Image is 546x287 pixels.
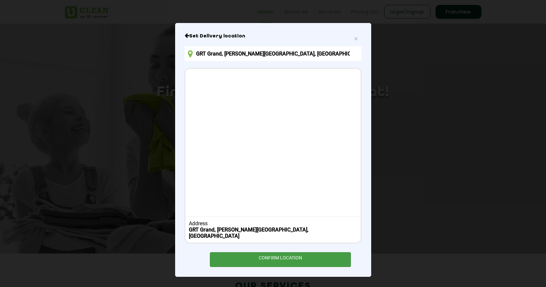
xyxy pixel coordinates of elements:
input: Enter location [185,46,361,61]
button: Close [354,35,358,42]
div: CONFIRM LOCATION [210,252,351,267]
h6: Close [185,33,361,39]
b: GRT Grand, [PERSON_NAME][GEOGRAPHIC_DATA], [GEOGRAPHIC_DATA] [189,227,309,239]
div: Address [189,220,357,227]
span: × [354,35,358,42]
